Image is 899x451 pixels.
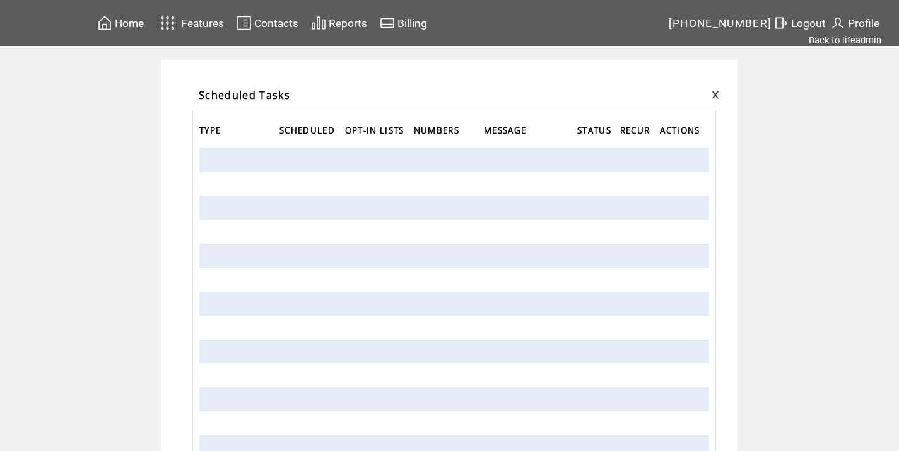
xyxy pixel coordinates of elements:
a: Logout [772,13,828,33]
img: home.svg [97,15,112,31]
span: TYPE [199,122,224,142]
span: Scheduled Tasks [199,88,290,102]
img: creidtcard.svg [380,15,395,31]
span: Reports [329,17,367,30]
a: Billing [378,13,429,33]
a: NUMBERS [414,126,462,134]
span: RECUR [620,122,654,142]
span: NUMBERS [414,122,462,142]
span: Contacts [254,17,298,30]
span: Billing [397,17,427,30]
a: OPT-IN LISTS [345,126,408,134]
img: profile.svg [830,15,845,31]
img: chart.svg [311,15,326,31]
img: features.svg [156,13,179,33]
a: TYPE [199,126,224,134]
a: Back to lifeadmin [809,35,881,46]
span: SCHEDULED [279,122,338,142]
span: MESSAGE [484,122,529,142]
span: Home [115,17,144,30]
span: Profile [848,17,879,30]
span: STATUS [577,122,614,142]
img: contacts.svg [237,15,252,31]
span: ACTIONS [660,122,703,142]
a: SCHEDULED [279,126,338,134]
a: Features [155,11,226,35]
a: Contacts [235,13,300,33]
a: Home [95,13,146,33]
a: Reports [309,13,369,33]
span: OPT-IN LISTS [345,122,408,142]
img: exit.svg [773,15,789,31]
a: MESSAGE [484,126,529,134]
span: Logout [791,17,826,30]
span: Features [181,17,224,30]
a: STATUS [577,126,614,134]
a: Profile [828,13,881,33]
a: RECUR [620,126,654,134]
span: [PHONE_NUMBER] [669,17,772,30]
